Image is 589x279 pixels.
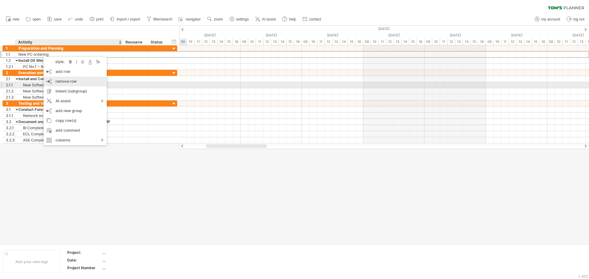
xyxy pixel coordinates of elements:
a: import / export [108,15,142,23]
div: Monday, 25 August 2025 [486,32,547,39]
a: zoom [206,15,225,23]
div: Add your own logo [3,250,60,273]
a: open [24,15,43,23]
div: .... [102,250,154,255]
div: 15 [532,39,540,45]
div: 2 [6,70,15,76]
div: 12 [570,39,578,45]
div: Friday, 22 August 2025 [302,32,363,39]
a: navigator [177,15,202,23]
div: 13 [394,39,402,45]
div: 10 [371,39,379,45]
a: AI assist [254,15,278,23]
div: 14 [524,39,532,45]
div: 10 [555,39,563,45]
div: 16 [478,39,486,45]
span: new [13,17,19,21]
div: Status [151,39,164,45]
div: 12 [386,39,394,45]
div: 2.1.1 [6,82,15,88]
div: 09 [241,39,248,45]
div: 09 [179,39,187,45]
div: indent (subgroup) [44,86,107,96]
div: 2.1 [6,76,15,82]
div: .... [102,265,154,270]
div: 09 [486,39,494,45]
div: 14 [463,39,471,45]
div: Project: [67,250,101,255]
div: 3.1.1 [6,113,15,119]
div: copy row(s) [44,116,107,126]
div: 13 [210,39,218,45]
div: 16 [540,39,547,45]
div: 1.2 [6,58,15,63]
div: .... [102,258,154,263]
span: my account [541,17,560,21]
div: Saturday, 23 August 2025 [363,32,425,39]
div: 16 [356,39,363,45]
div: v 422 [578,274,588,279]
div: Activity [18,39,119,45]
div: Wednesday, 20 August 2025 [179,32,241,39]
a: log out [565,15,586,23]
span: import / export [117,17,140,21]
div: Date: [67,258,101,263]
div: Document and Report Test Results - Release to MP [18,119,119,125]
span: save [54,17,62,21]
div: 3.2.1 [6,125,15,131]
a: contact [301,15,323,23]
div: BI Completed rate [18,125,119,131]
div: 11 [501,39,509,45]
div: add row [44,67,107,77]
div: 13 [333,39,340,45]
span: print [96,17,103,21]
span: contact [309,17,321,21]
div: 16 [233,39,241,45]
div: 11 [194,39,202,45]
div: Network evaluation [18,113,119,119]
div: 11 [379,39,386,45]
div: Install and Configure New Operating System [18,76,119,82]
div: 14 [340,39,348,45]
div: 16 [417,39,425,45]
div: 13 [455,39,463,45]
div: New PC ordering [18,51,119,57]
div: 15 [287,39,294,45]
div: 13 [271,39,279,45]
div: 12 [264,39,271,45]
div: Install OS Win11 [18,58,119,63]
div: 10 [310,39,317,45]
div: add new group [44,106,107,116]
div: 1 [6,45,15,51]
div: 09 [363,39,371,45]
span: navigator [186,17,201,21]
span: settings [236,17,249,21]
div: 15 [225,39,233,45]
div: 10 [432,39,440,45]
div: ECL Completed rate [18,131,119,137]
div: 3.2.2 [6,131,15,137]
div: 3.2 [6,119,15,125]
div: AI-assist [44,96,107,106]
div: 15 [348,39,356,45]
div: 10 [187,39,194,45]
div: 11 [563,39,570,45]
div: Thursday, 21 August 2025 [241,32,302,39]
div: PC No.1 ~ No.17 [18,64,119,70]
div: Project Number [67,265,101,270]
div: 09 [425,39,432,45]
span: log out [573,17,584,21]
div: add comment [44,126,107,135]
div: Preparation and Planning [18,45,119,51]
div: 14 [402,39,409,45]
div: Execution and Deployment [18,70,119,76]
a: new [4,15,21,23]
div: columns [44,135,107,145]
div: 13 [578,39,586,45]
div: 14 [218,39,225,45]
div: 12 [509,39,517,45]
span: open [33,17,41,21]
div: 15 [471,39,478,45]
span: AI assist [262,17,276,21]
div: 10 [248,39,256,45]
